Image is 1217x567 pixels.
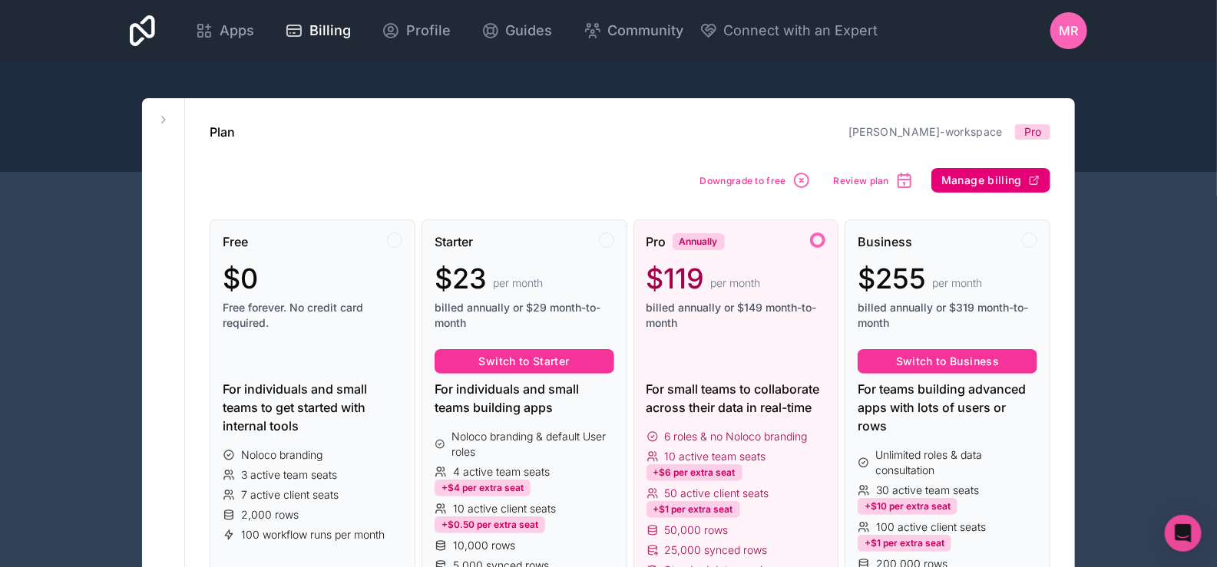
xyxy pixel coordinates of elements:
[858,380,1037,435] div: For teams building advanced apps with lots of users or rows
[673,233,725,250] div: Annually
[700,175,786,186] span: Downgrade to free
[223,300,402,331] span: Free forever. No credit card required.
[665,542,768,558] span: 25,000 synced rows
[665,449,766,464] span: 10 active team seats
[665,429,808,444] span: 6 roles & no Noloco branding
[858,535,951,552] div: +$1 per extra seat
[309,20,351,41] span: Billing
[241,487,339,503] span: 7 active client seats
[858,263,926,294] span: $255
[931,168,1050,193] button: Manage billing
[665,486,769,501] span: 50 active client seats
[435,232,473,251] span: Starter
[932,275,982,291] span: per month
[858,232,912,251] span: Business
[647,380,826,417] div: For small teams to collaborate across their data in real-time
[876,447,1037,478] span: Unlimited roles & data consultation
[695,166,816,195] button: Downgrade to free
[220,20,254,41] span: Apps
[435,516,545,533] div: +$0.50 per extra seat
[241,467,337,483] span: 3 active team seats
[223,263,258,294] span: $0
[369,14,463,48] a: Profile
[241,507,299,522] span: 2,000 rows
[453,538,515,553] span: 10,000 rows
[858,498,957,515] div: +$10 per extra seat
[647,232,666,251] span: Pro
[1024,124,1041,140] span: Pro
[453,501,556,516] span: 10 active client seats
[711,275,761,291] span: per month
[241,527,385,542] span: 100 workflow runs per month
[1165,515,1202,552] div: Open Intercom Messenger
[223,380,402,435] div: For individuals and small teams to get started with internal tools
[647,263,705,294] span: $119
[469,14,565,48] a: Guides
[828,166,919,195] button: Review plan
[183,14,266,48] a: Apps
[223,232,248,251] span: Free
[647,464,742,481] div: +$6 per extra seat
[876,519,986,535] span: 100 active client seats
[273,14,363,48] a: Billing
[506,20,553,41] span: Guides
[834,175,889,186] span: Review plan
[699,20,878,41] button: Connect with an Expert
[453,464,550,480] span: 4 active team seats
[647,501,740,518] div: +$1 per extra seat
[435,263,487,294] span: $23
[608,20,684,41] span: Community
[571,14,696,48] a: Community
[493,275,543,291] span: per month
[435,300,614,331] span: billed annually or $29 month-to-month
[848,125,1003,138] a: [PERSON_NAME]-workspace
[876,483,979,498] span: 30 active team seats
[858,349,1037,374] button: Switch to Business
[406,20,451,41] span: Profile
[858,300,1037,331] span: billed annually or $319 month-to-month
[435,349,614,374] button: Switch to Starter
[451,429,613,460] span: Noloco branding & default User roles
[724,20,878,41] span: Connect with an Expert
[665,522,729,538] span: 50,000 rows
[647,300,826,331] span: billed annually or $149 month-to-month
[435,480,531,496] div: +$4 per extra seat
[1060,21,1079,40] span: MR
[241,447,322,463] span: Noloco branding
[941,173,1022,187] span: Manage billing
[210,123,235,141] h1: Plan
[435,380,614,417] div: For individuals and small teams building apps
